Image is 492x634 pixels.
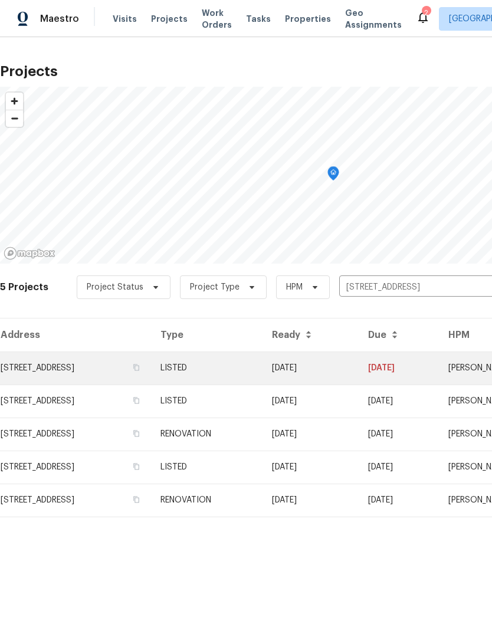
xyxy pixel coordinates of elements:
[359,484,439,517] td: [DATE]
[286,281,303,293] span: HPM
[131,494,142,505] button: Copy Address
[131,395,142,406] button: Copy Address
[263,418,359,451] td: Acq COE 2025-07-10T00:00:00.000Z
[4,247,55,260] a: Mapbox homepage
[151,451,263,484] td: LISTED
[151,352,263,385] td: LISTED
[263,318,359,352] th: Ready
[151,385,263,418] td: LISTED
[131,428,142,439] button: Copy Address
[190,281,240,293] span: Project Type
[263,352,359,385] td: [DATE]
[359,385,439,418] td: [DATE]
[202,7,232,31] span: Work Orders
[151,418,263,451] td: RENOVATION
[359,352,439,385] td: [DATE]
[339,278,474,297] input: Search projects
[151,484,263,517] td: RENOVATION
[246,15,271,23] span: Tasks
[345,7,402,31] span: Geo Assignments
[359,451,439,484] td: [DATE]
[113,13,137,25] span: Visits
[151,13,188,25] span: Projects
[151,318,263,352] th: Type
[285,13,331,25] span: Properties
[359,318,439,352] th: Due
[6,110,23,127] button: Zoom out
[327,166,339,185] div: Map marker
[131,362,142,373] button: Copy Address
[359,418,439,451] td: [DATE]
[87,281,143,293] span: Project Status
[263,385,359,418] td: [DATE]
[263,484,359,517] td: Acq COE 2025-07-10T00:00:00.000Z
[131,461,142,472] button: Copy Address
[422,7,430,19] div: 2
[40,13,79,25] span: Maestro
[263,451,359,484] td: [DATE]
[6,93,23,110] button: Zoom in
